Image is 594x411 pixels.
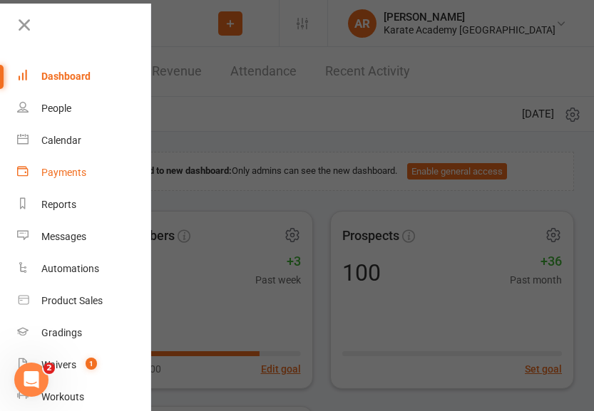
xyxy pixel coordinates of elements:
div: Gradings [41,327,82,338]
div: Reports [41,199,76,210]
div: Automations [41,263,99,274]
a: Gradings [17,317,152,349]
div: Workouts [41,391,84,402]
div: Messages [41,231,86,242]
span: 1 [86,358,97,370]
a: Automations [17,253,152,285]
a: Reports [17,189,152,221]
a: Calendar [17,125,152,157]
a: Waivers 1 [17,349,152,381]
div: People [41,103,71,114]
a: Payments [17,157,152,189]
a: People [17,93,152,125]
iframe: Intercom live chat [14,363,48,397]
span: 2 [43,363,55,374]
a: Product Sales [17,285,152,317]
div: Waivers [41,359,76,370]
div: Dashboard [41,71,91,82]
div: Payments [41,167,86,178]
div: Product Sales [41,295,103,306]
div: Calendar [41,135,81,146]
a: Messages [17,221,152,253]
a: Dashboard [17,61,152,93]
